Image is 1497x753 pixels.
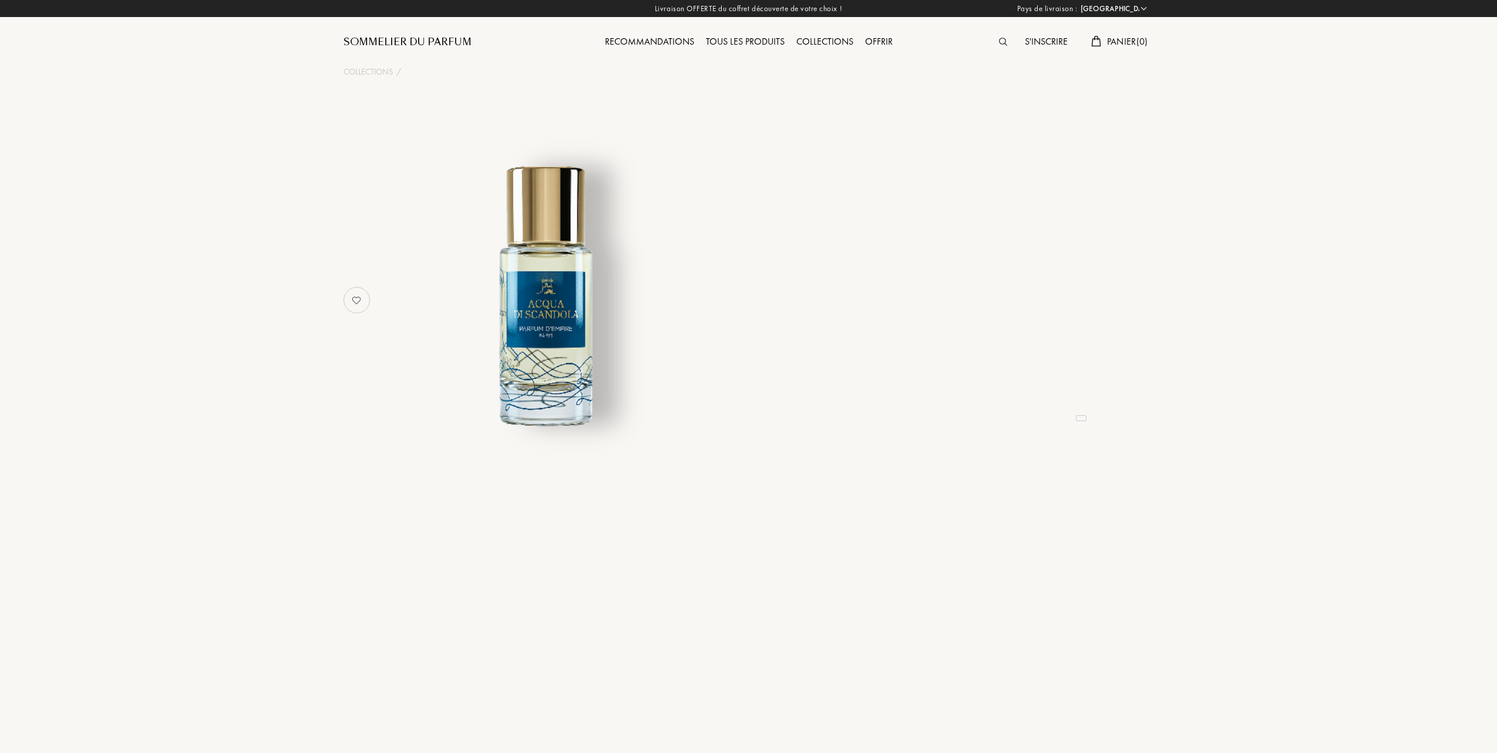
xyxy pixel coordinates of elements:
a: Tous les produits [700,35,790,48]
div: S'inscrire [1019,35,1074,50]
div: Recommandations [599,35,700,50]
span: Pays de livraison : [1017,3,1078,15]
a: Recommandations [599,35,700,48]
span: Panier ( 0 ) [1107,35,1148,48]
a: Sommelier du Parfum [344,35,472,49]
img: no_like_p.png [345,288,368,312]
img: cart.svg [1091,36,1101,46]
div: Collections [790,35,859,50]
div: Tous les produits [700,35,790,50]
a: S'inscrire [1019,35,1074,48]
img: search_icn.svg [999,38,1007,46]
div: Offrir [859,35,899,50]
img: arrow_w.png [1139,4,1148,13]
a: Collections [790,35,859,48]
a: Collections [344,66,393,78]
img: undefined undefined [401,149,691,440]
a: Offrir [859,35,899,48]
div: / [396,66,401,78]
